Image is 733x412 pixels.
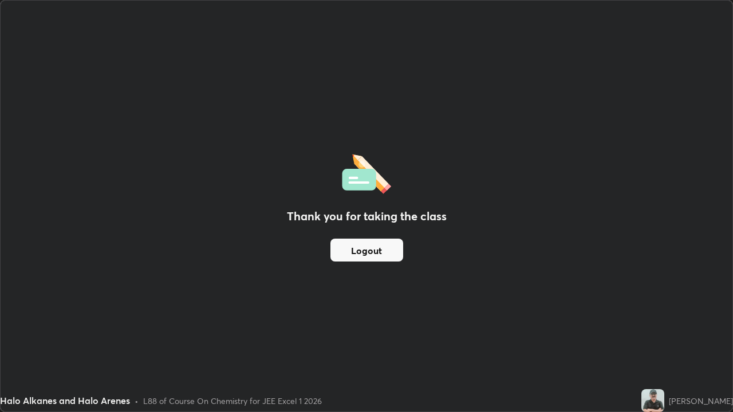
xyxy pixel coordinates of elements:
div: [PERSON_NAME] [669,395,733,407]
img: 91f328810c824c01b6815d32d6391758.jpg [641,389,664,412]
img: offlineFeedback.1438e8b3.svg [342,150,391,194]
button: Logout [330,239,403,262]
h2: Thank you for taking the class [287,208,447,225]
div: • [135,395,139,407]
div: L88 of Course On Chemistry for JEE Excel 1 2026 [143,395,322,407]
